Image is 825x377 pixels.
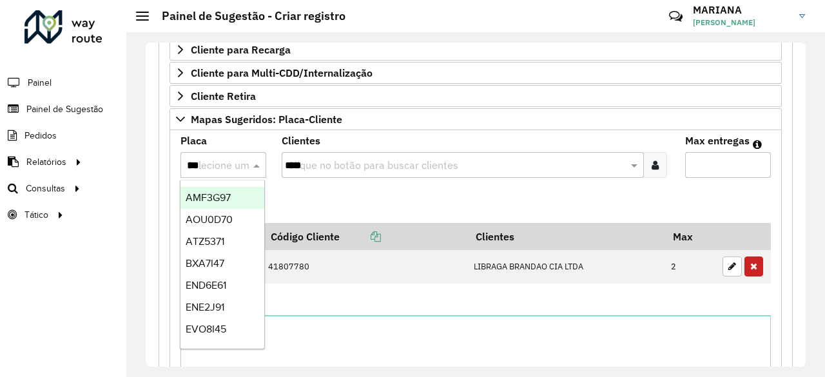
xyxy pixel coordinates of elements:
span: Painel [28,76,52,90]
label: Clientes [282,133,320,148]
label: Max entregas [685,133,750,148]
th: Código Cliente [262,223,467,250]
span: ATZ5371 [186,236,224,247]
span: Consultas [26,182,65,195]
td: LIBRAGA BRANDAO CIA LTDA [467,250,664,284]
span: Painel de Sugestão [26,102,103,116]
span: Mapas Sugeridos: Placa-Cliente [191,114,342,124]
span: Relatórios [26,155,66,169]
span: Cliente Retira [191,91,256,101]
span: AOU0D70 [186,214,233,225]
a: Cliente para Recarga [170,39,782,61]
td: 41807780 [262,250,467,284]
span: Tático [24,208,48,222]
label: Placa [180,133,207,148]
span: Cliente para Recarga [191,44,291,55]
span: Pedidos [24,129,57,142]
em: Máximo de clientes que serão colocados na mesma rota com os clientes informados [753,139,762,150]
a: Cliente para Multi-CDD/Internalização [170,62,782,84]
h2: Painel de Sugestão - Criar registro [149,9,345,23]
span: ENE2J91 [186,302,224,313]
span: EVO8I45 [186,324,226,334]
span: Cliente para Multi-CDD/Internalização [191,68,373,78]
span: AMF3G97 [186,192,231,203]
th: Clientes [467,223,664,250]
h3: MARIANA [693,4,790,16]
a: Cliente Retira [170,85,782,107]
td: 2 [665,250,716,284]
span: BXA7I47 [186,258,224,269]
th: Max [665,223,716,250]
ng-dropdown-panel: Options list [180,180,265,349]
a: Copiar [340,230,381,243]
a: Mapas Sugeridos: Placa-Cliente [170,108,782,130]
span: [PERSON_NAME] [693,17,790,28]
span: END6E61 [186,280,226,291]
a: Contato Rápido [662,3,690,30]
